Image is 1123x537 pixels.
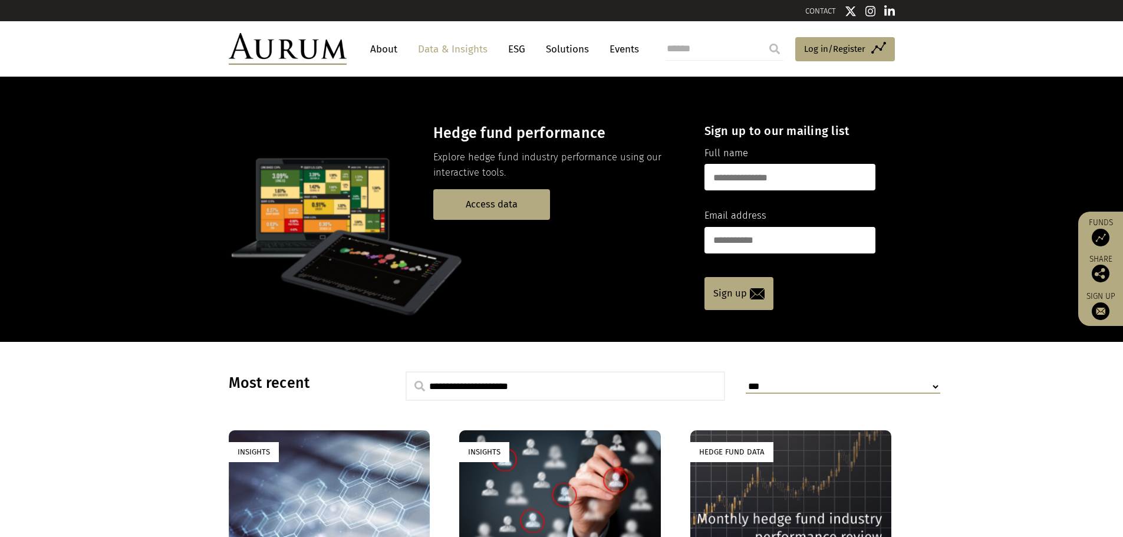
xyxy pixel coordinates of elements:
div: Insights [459,442,509,462]
label: Email address [704,208,766,223]
img: Share this post [1092,265,1109,282]
img: Twitter icon [845,5,857,17]
img: Linkedin icon [884,5,895,17]
h3: Most recent [229,374,376,392]
a: Access data [433,189,550,219]
img: Instagram icon [865,5,876,17]
a: Solutions [540,38,595,60]
input: Submit [763,37,786,61]
div: Hedge Fund Data [690,442,773,462]
img: email-icon [750,288,765,299]
a: Sign up [704,277,773,310]
a: Log in/Register [795,37,895,62]
img: search.svg [414,381,425,391]
div: Insights [229,442,279,462]
a: About [364,38,403,60]
div: Share [1084,255,1117,282]
a: CONTACT [805,6,836,15]
img: Sign up to our newsletter [1092,302,1109,320]
p: Explore hedge fund industry performance using our interactive tools. [433,150,684,181]
a: Data & Insights [412,38,493,60]
a: Funds [1084,218,1117,246]
span: Log in/Register [804,42,865,56]
img: Aurum [229,33,347,65]
img: Access Funds [1092,229,1109,246]
label: Full name [704,146,748,161]
a: ESG [502,38,531,60]
h4: Sign up to our mailing list [704,124,875,138]
a: Events [604,38,639,60]
a: Sign up [1084,291,1117,320]
h3: Hedge fund performance [433,124,684,142]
